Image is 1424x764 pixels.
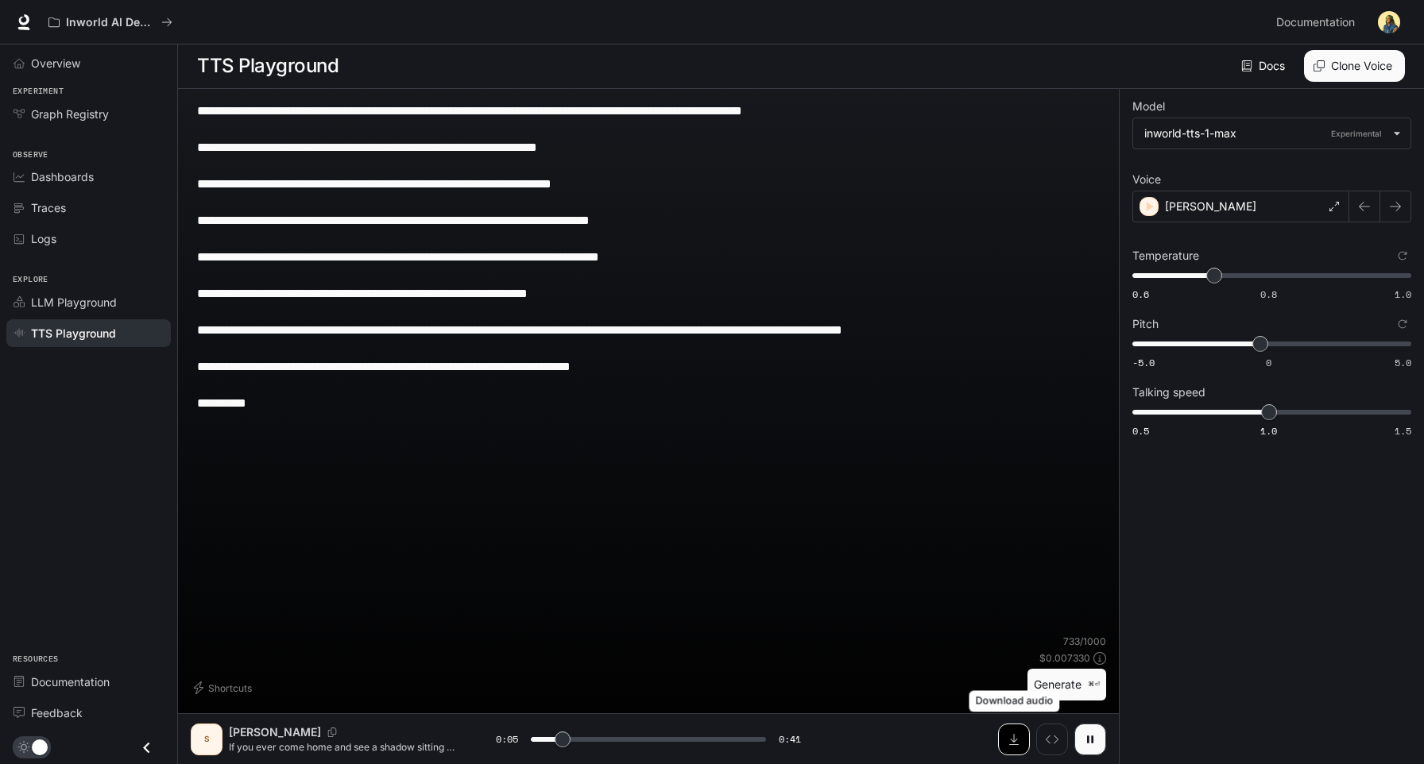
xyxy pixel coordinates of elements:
span: 1.0 [1395,287,1411,301]
p: 733 / 1000 [1063,635,1106,648]
span: LLM Playground [31,294,117,311]
button: Copy Voice ID [321,727,343,737]
p: ⌘⏎ [1088,680,1100,689]
a: Feedback [6,699,171,727]
button: Close drawer [129,731,164,764]
p: Experimental [1328,126,1385,141]
a: Graph Registry [6,100,171,128]
p: Temperature [1132,250,1199,261]
button: Reset to default [1394,315,1411,333]
span: Graph Registry [31,106,109,122]
p: Pitch [1132,318,1159,330]
a: TTS Playground [6,319,171,347]
div: Download audio [969,691,1060,712]
span: Dashboards [31,168,94,185]
p: Voice [1132,174,1161,185]
span: Documentation [31,673,110,690]
a: Dashboards [6,163,171,191]
span: 0.8 [1260,287,1277,301]
div: inworld-tts-1-max [1144,125,1385,141]
h1: TTS Playground [197,50,339,82]
p: [PERSON_NAME] [229,724,321,740]
button: Download audio [998,723,1030,755]
span: 0:41 [779,731,801,747]
p: Inworld AI Demos [66,16,155,29]
span: Feedback [31,704,83,721]
button: Shortcuts [191,675,258,700]
p: [PERSON_NAME] [1165,199,1256,214]
p: Model [1132,101,1165,112]
a: Docs [1238,50,1291,82]
button: Reset to default [1394,247,1411,264]
a: Logs [6,225,171,253]
a: Traces [6,194,171,222]
button: User avatar [1373,6,1405,38]
img: User avatar [1378,11,1400,33]
span: Dark mode toggle [32,738,48,755]
p: $ 0.007330 [1039,651,1090,665]
span: 1.5 [1395,424,1411,438]
span: Traces [31,199,66,216]
span: 0.5 [1132,424,1149,438]
a: Documentation [1270,6,1367,38]
div: inworld-tts-1-maxExperimental [1133,118,1410,149]
button: Clone Voice [1304,50,1405,82]
span: TTS Playground [31,325,116,341]
button: Generate⌘⏎ [1027,669,1106,701]
span: 5.0 [1395,356,1411,369]
span: 0:05 [496,731,518,747]
a: Overview [6,49,171,77]
span: 1.0 [1260,424,1277,438]
p: Talking speed [1132,387,1205,398]
a: LLM Playground [6,288,171,316]
span: 0 [1266,356,1271,369]
p: If you ever come home and see a shadow sitting on your couch — and the door shuts behind you — fo... [229,740,458,754]
button: All workspaces [41,6,180,38]
div: S [194,727,219,752]
span: Documentation [1276,13,1355,33]
button: Inspect [1036,723,1068,755]
span: Logs [31,230,56,247]
span: -5.0 [1132,356,1155,369]
a: Documentation [6,668,171,696]
span: Overview [31,55,80,71]
span: 0.6 [1132,287,1149,301]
